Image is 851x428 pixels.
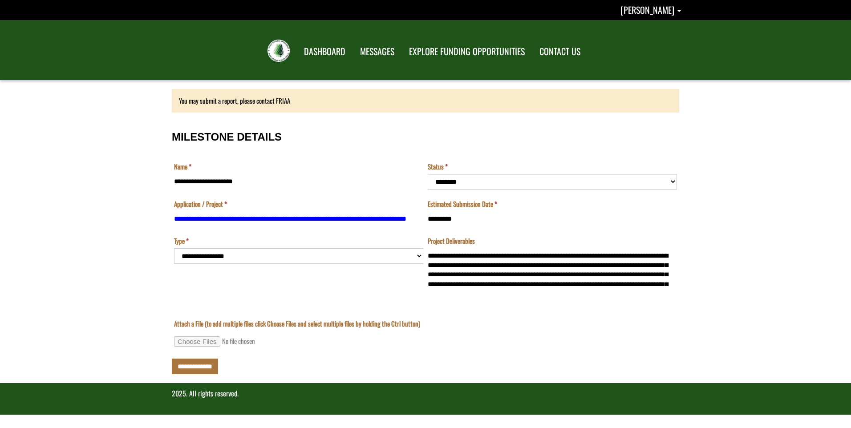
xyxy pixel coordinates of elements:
span: . All rights reserved. [186,388,239,399]
textarea: Project Deliverables [428,248,677,292]
label: Attach a File (to add multiple files click Choose Files and select multiple files by holding the ... [174,319,420,328]
nav: Main Navigation [296,38,587,63]
label: Name [174,162,191,171]
label: Application / Project [174,199,227,209]
input: Attach a File (to add multiple files click Choose Files and select multiple files by holding the ... [174,336,295,347]
a: CONTACT US [533,40,587,63]
input: Application / Project is a required field. [174,211,423,226]
input: Name [174,174,423,190]
label: Project Deliverables [428,236,475,246]
label: Status [428,162,448,171]
a: Mike Haire [620,3,681,16]
a: DASHBOARD [297,40,352,63]
img: FRIAA Submissions Portal [267,40,290,62]
span: [PERSON_NAME] [620,3,674,16]
p: 2025 [172,388,679,399]
label: Estimated Submission Date [428,199,497,209]
fieldset: MILESTONE DETAILS [172,122,679,301]
div: Milestone Details [172,122,679,374]
a: EXPLORE FUNDING OPPORTUNITIES [402,40,531,63]
a: MESSAGES [353,40,401,63]
h3: MILESTONE DETAILS [172,131,679,143]
div: You may submit a report, please contact FRIAA [172,89,679,113]
label: Type [174,236,189,246]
